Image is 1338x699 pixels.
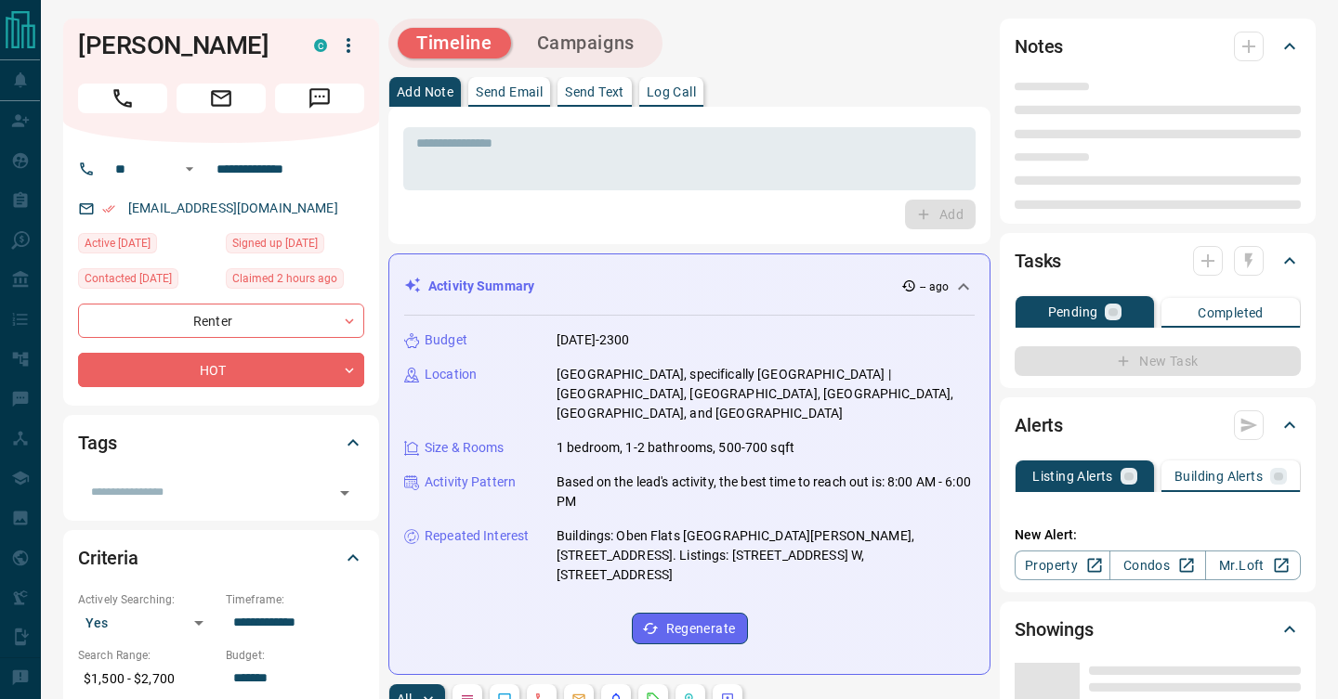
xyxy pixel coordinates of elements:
h2: Criteria [78,543,138,573]
a: Mr.Loft [1205,550,1301,580]
div: Criteria [78,536,364,580]
h2: Notes [1015,32,1063,61]
h2: Tasks [1015,246,1061,276]
p: -- ago [920,278,949,295]
p: Log Call [647,85,696,98]
p: Building Alerts [1174,470,1263,483]
div: Renter [78,304,364,338]
div: Tags [78,421,364,465]
p: Buildings: Oben Flats [GEOGRAPHIC_DATA][PERSON_NAME], [STREET_ADDRESS]. Listings: [STREET_ADDRESS... [557,526,975,585]
p: Budget: [226,647,364,664]
p: Send Email [476,85,543,98]
p: Send Text [565,85,624,98]
a: [EMAIL_ADDRESS][DOMAIN_NAME] [128,201,338,215]
div: Activity Summary-- ago [404,269,975,304]
p: [GEOGRAPHIC_DATA], specifically [GEOGRAPHIC_DATA] | [GEOGRAPHIC_DATA], [GEOGRAPHIC_DATA], [GEOGRA... [557,365,975,423]
h2: Tags [78,428,116,458]
div: Notes [1015,24,1301,69]
p: $1,500 - $2,700 [78,664,216,694]
p: Activity Summary [428,277,534,296]
span: Message [275,84,364,113]
div: Showings [1015,607,1301,652]
span: Email [177,84,266,113]
p: Pending [1048,305,1098,318]
p: [DATE]-2300 [557,330,629,350]
a: Property [1015,550,1110,580]
p: Actively Searching: [78,591,216,608]
p: Activity Pattern [425,472,516,492]
p: Size & Rooms [425,438,505,458]
div: condos.ca [314,39,327,52]
span: Contacted [DATE] [85,269,172,288]
span: Call [78,84,167,113]
div: Thu Jan 19 2023 [226,233,364,259]
div: Mon Jun 16 2025 [78,268,216,294]
button: Open [332,480,358,506]
p: Location [425,365,477,384]
p: Based on the lead's activity, the best time to reach out is: 8:00 AM - 6:00 PM [557,472,975,511]
div: HOT [78,353,364,387]
p: Budget [425,330,467,350]
div: Tasks [1015,239,1301,283]
p: Listing Alerts [1032,470,1113,483]
button: Regenerate [632,613,748,644]
a: Condos [1109,550,1205,580]
div: Alerts [1015,403,1301,447]
span: Signed up [DATE] [232,234,318,252]
p: Add Note [397,85,453,98]
p: Timeframe: [226,591,364,608]
p: 1 bedroom, 1-2 bathrooms, 500-700 sqft [557,438,794,458]
h2: Alerts [1015,410,1063,440]
p: Repeated Interest [425,526,529,546]
h1: [PERSON_NAME] [78,31,286,60]
span: Active [DATE] [85,234,151,252]
button: Timeline [398,28,511,58]
p: Search Range: [78,647,216,664]
svg: Email Verified [102,202,115,215]
h2: Showings [1015,615,1094,644]
button: Campaigns [518,28,653,58]
div: Yes [78,608,216,638]
div: Wed Aug 13 2025 [78,233,216,259]
div: Mon Aug 18 2025 [226,268,364,294]
span: Claimed 2 hours ago [232,269,337,288]
button: Open [178,158,201,180]
p: New Alert: [1015,525,1301,545]
p: Completed [1198,306,1264,319]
